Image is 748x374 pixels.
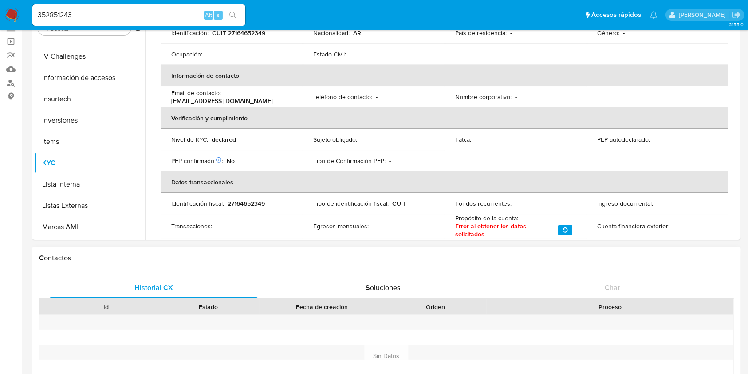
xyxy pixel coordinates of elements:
[34,131,145,152] button: Items
[455,199,512,207] p: Fondos recurrentes :
[34,110,145,131] button: Inversiones
[216,222,217,230] p: -
[623,29,625,37] p: -
[455,93,512,101] p: Nombre corporativo :
[171,157,223,165] p: PEP confirmado :
[313,222,369,230] p: Egresos mensuales :
[654,135,655,143] p: -
[212,29,265,37] p: CUIT 27164652349
[455,214,518,222] p: Propósito de la cuenta :
[376,93,378,101] p: -
[515,199,517,207] p: -
[455,135,471,143] p: Fatca :
[217,11,220,19] span: s
[205,11,212,19] span: Alt
[729,21,744,28] span: 3.155.0
[372,222,374,230] p: -
[266,302,378,311] div: Fecha de creación
[390,302,480,311] div: Origen
[34,174,145,195] button: Lista Interna
[32,9,245,21] input: Buscar usuario o caso...
[34,88,145,110] button: Insurtech
[34,152,145,174] button: KYC
[605,282,620,293] span: Chat
[313,29,350,37] p: Nacionalidad :
[171,50,202,58] p: Ocupación :
[591,10,641,20] span: Accesos rápidos
[171,222,212,230] p: Transacciones :
[171,97,273,105] p: [EMAIL_ADDRESS][DOMAIN_NAME]
[161,65,728,86] th: Información de contacto
[597,199,653,207] p: Ingreso documental :
[206,50,208,58] p: -
[673,222,675,230] p: -
[361,135,362,143] p: -
[313,50,346,58] p: Estado Civil :
[657,199,658,207] p: -
[171,29,209,37] p: Identificación :
[34,195,145,216] button: Listas Externas
[597,29,619,37] p: Género :
[34,46,145,67] button: IV Challenges
[455,222,555,238] span: Error al obtener los datos solicitados
[510,29,512,37] p: -
[34,216,145,238] button: Marcas AML
[515,93,517,101] p: -
[34,238,145,259] button: Perfiles
[313,157,386,165] p: Tipo de Confirmación PEP :
[389,157,391,165] p: -
[679,11,729,19] p: eliana.eguerrero@mercadolibre.com
[392,199,406,207] p: CUIT
[313,93,372,101] p: Teléfono de contacto :
[34,67,145,88] button: Información de accesos
[455,29,507,37] p: País de residencia :
[650,11,657,19] a: Notificaciones
[475,135,476,143] p: -
[732,10,741,20] a: Salir
[228,199,265,207] p: 27164652349
[493,302,727,311] div: Proceso
[134,282,173,293] span: Historial CX
[366,282,401,293] span: Soluciones
[61,302,151,311] div: Id
[212,135,236,143] p: declared
[171,199,224,207] p: Identificación fiscal :
[161,107,728,129] th: Verificación y cumplimiento
[353,29,361,37] p: AR
[597,222,669,230] p: Cuenta financiera exterior :
[171,89,221,97] p: Email de contacto :
[350,50,351,58] p: -
[313,135,357,143] p: Sujeto obligado :
[164,302,254,311] div: Estado
[161,171,728,193] th: Datos transaccionales
[597,135,650,143] p: PEP autodeclarado :
[224,9,242,21] button: search-icon
[171,135,208,143] p: Nivel de KYC :
[227,157,235,165] p: No
[313,199,389,207] p: Tipo de identificación fiscal :
[39,254,734,263] h1: Contactos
